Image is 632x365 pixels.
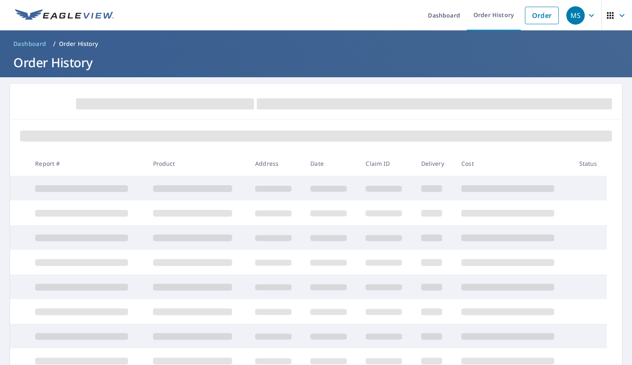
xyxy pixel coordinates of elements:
[248,151,304,176] th: Address
[525,7,559,24] a: Order
[15,9,114,22] img: EV Logo
[10,37,622,51] nav: breadcrumb
[13,40,46,48] span: Dashboard
[146,151,249,176] th: Product
[10,37,50,51] a: Dashboard
[573,151,607,176] th: Status
[28,151,146,176] th: Report #
[415,151,455,176] th: Delivery
[566,6,585,25] div: MS
[455,151,572,176] th: Cost
[304,151,359,176] th: Date
[53,39,56,49] li: /
[59,40,98,48] p: Order History
[10,54,622,71] h1: Order History
[359,151,414,176] th: Claim ID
